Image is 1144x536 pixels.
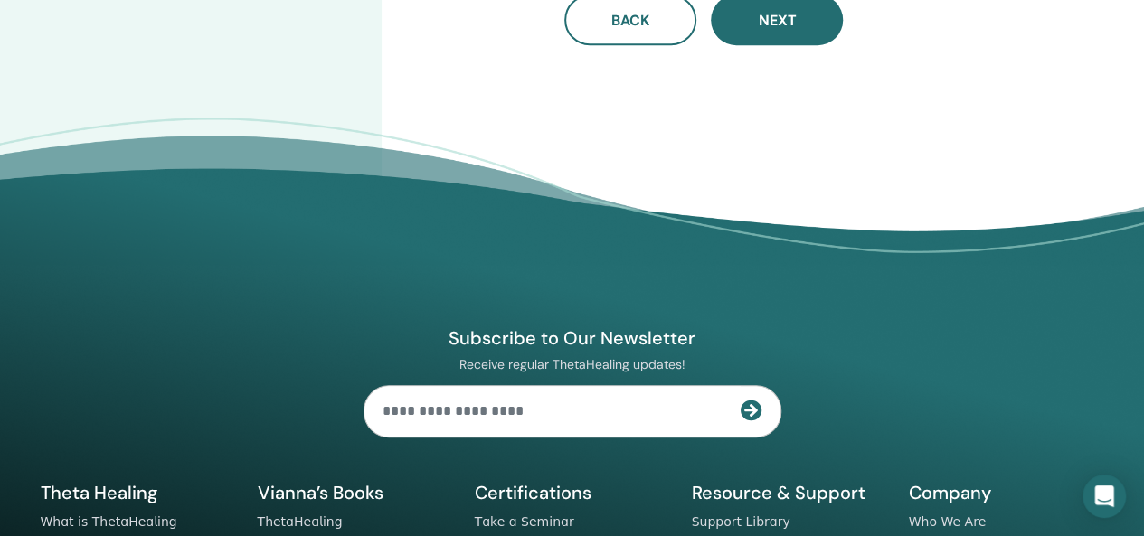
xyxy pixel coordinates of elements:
h5: Theta Healing [41,481,236,504]
p: Receive regular ThetaHealing updates! [364,356,781,372]
h5: Resource & Support [692,481,887,504]
a: Who We Are [909,514,986,529]
a: What is ThetaHealing [41,514,177,529]
a: ThetaHealing [258,514,343,529]
h5: Vianna’s Books [258,481,453,504]
div: Open Intercom Messenger [1083,475,1126,518]
a: Take a Seminar [475,514,574,529]
a: Support Library [692,514,790,529]
h5: Certifications [475,481,670,504]
span: Back [611,11,649,30]
span: Next [758,11,796,30]
h5: Company [909,481,1104,504]
h4: Subscribe to Our Newsletter [364,326,781,350]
